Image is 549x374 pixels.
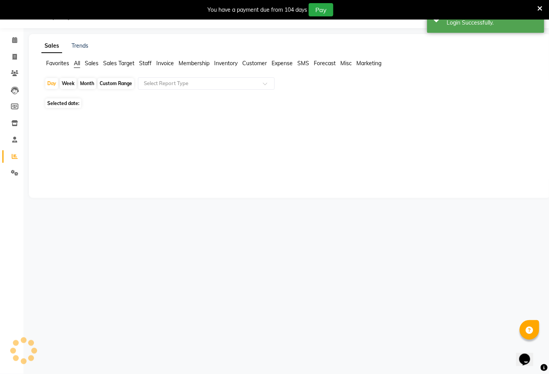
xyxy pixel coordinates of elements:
[356,60,381,67] span: Marketing
[207,6,307,14] div: You have a payment due from 104 days
[214,60,238,67] span: Inventory
[45,98,81,108] span: Selected date:
[60,78,77,89] div: Week
[447,19,538,27] div: Login Successfully.
[309,3,333,16] button: Pay
[272,60,293,67] span: Expense
[41,39,62,53] a: Sales
[103,60,134,67] span: Sales Target
[85,60,98,67] span: Sales
[74,60,80,67] span: All
[179,60,209,67] span: Membership
[314,60,336,67] span: Forecast
[156,60,174,67] span: Invoice
[340,60,352,67] span: Misc
[45,78,58,89] div: Day
[72,42,88,49] a: Trends
[46,60,69,67] span: Favorites
[516,343,541,366] iframe: chat widget
[78,78,96,89] div: Month
[139,60,152,67] span: Staff
[98,78,134,89] div: Custom Range
[242,60,267,67] span: Customer
[297,60,309,67] span: SMS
